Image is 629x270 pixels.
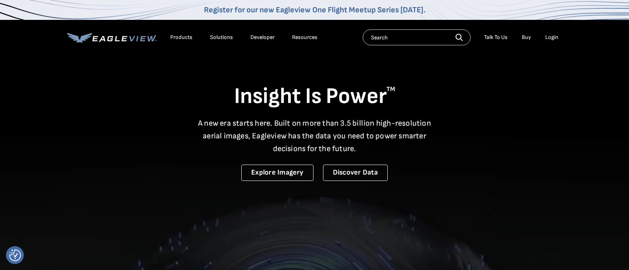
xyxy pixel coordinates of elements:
[292,34,317,41] div: Resources
[363,29,471,45] input: Search
[484,34,508,41] div: Talk To Us
[210,34,233,41] div: Solutions
[170,34,192,41] div: Products
[387,85,395,93] sup: TM
[9,249,21,261] button: Consent Preferences
[545,34,558,41] div: Login
[522,34,531,41] a: Buy
[323,165,388,181] a: Discover Data
[250,34,275,41] a: Developer
[204,5,425,15] a: Register for our new Eagleview One Flight Meetup Series [DATE].
[193,117,436,155] p: A new era starts here. Built on more than 3.5 billion high-resolution aerial images, Eagleview ha...
[67,83,562,111] h1: Insight Is Power
[9,249,21,261] img: Revisit consent button
[241,165,314,181] a: Explore Imagery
